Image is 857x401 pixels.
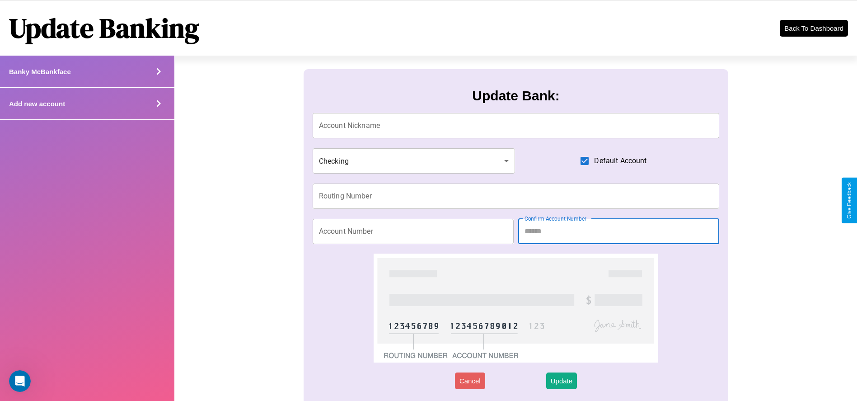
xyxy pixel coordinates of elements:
[313,148,515,174] div: Checking
[846,182,852,219] div: Give Feedback
[374,254,659,363] img: check
[9,68,71,75] h4: Banky McBankface
[594,156,646,166] span: Default Account
[525,215,586,222] label: Confirm Account Number
[9,100,65,108] h4: Add new account
[472,88,559,104] h3: Update Bank:
[9,370,31,392] iframe: Intercom live chat
[780,20,848,37] button: Back To Dashboard
[9,9,199,47] h1: Update Banking
[546,373,577,389] button: Update
[455,373,485,389] button: Cancel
